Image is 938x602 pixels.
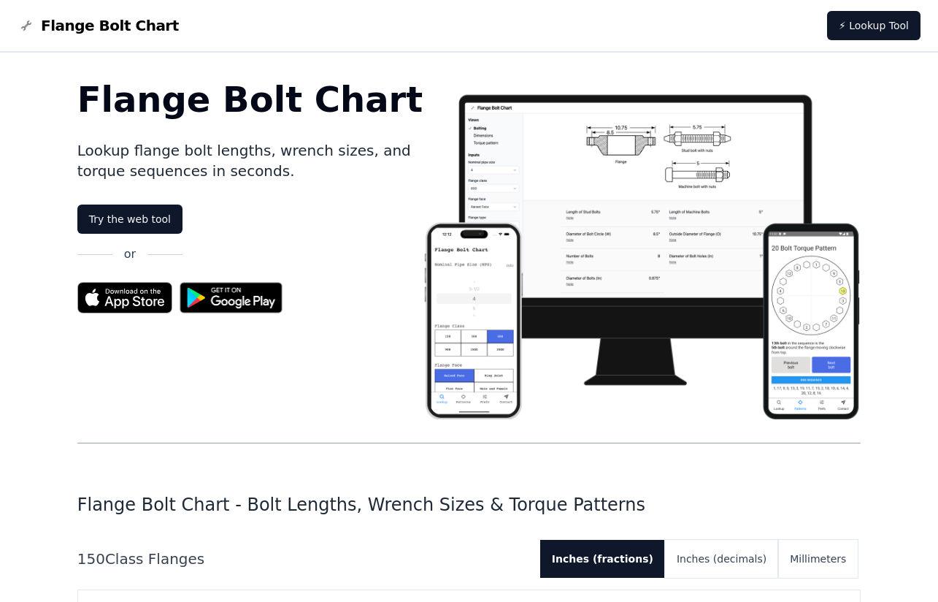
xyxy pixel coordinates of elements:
[423,82,861,419] img: Flange bolt chart app screenshot
[77,282,172,313] img: App Store badge for the Flange Bolt Chart app
[665,540,778,578] button: Inches (decimals)
[77,549,528,569] h2: 150 Class Flanges
[827,11,920,40] a: ⚡ Lookup Tool
[77,140,423,181] p: Lookup flange bolt lengths, wrench sizes, and torque sequences in seconds.
[18,17,35,34] img: Flange Bolt Chart Logo
[77,82,423,117] h1: Flange Bolt Chart
[77,493,861,517] h1: Flange Bolt Chart - Bolt Lengths, Wrench Sizes & Torque Patterns
[124,245,136,263] p: or
[540,540,665,578] button: Inches (fractions)
[18,15,179,36] a: Flange Bolt Chart LogoFlange Bolt Chart
[172,275,291,321] img: Get it on Google Play
[778,540,858,578] button: Millimeters
[41,15,179,36] span: Flange Bolt Chart
[77,205,182,234] a: Try the web tool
